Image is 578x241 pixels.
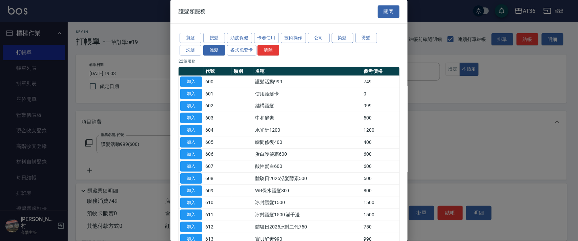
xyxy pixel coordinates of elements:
[253,173,362,185] td: 體驗日2025活髮酵素500
[362,100,399,112] td: 999
[253,67,362,76] th: 名稱
[362,173,399,185] td: 500
[362,197,399,209] td: 1500
[180,210,202,220] button: 加入
[204,209,232,221] td: 611
[204,197,232,209] td: 610
[253,76,362,88] td: 護髮活動999
[180,76,202,87] button: 加入
[253,112,362,124] td: 中和酵素
[254,33,279,43] button: 卡卷使用
[253,209,362,221] td: 冰封護髮1500 滿千送
[378,5,399,18] button: 關閉
[180,125,202,135] button: 加入
[281,33,306,43] button: 技術操作
[180,45,201,56] button: 洗髮
[253,184,362,197] td: WR保水護髮800
[180,149,202,160] button: 加入
[204,67,232,76] th: 代號
[232,67,253,76] th: 類別
[227,33,252,43] button: 頭皮保健
[204,173,232,185] td: 608
[362,148,399,160] td: 600
[253,88,362,100] td: 使用護髮卡
[362,209,399,221] td: 1500
[180,161,202,172] button: 加入
[253,100,362,112] td: 結構護髮
[362,88,399,100] td: 0
[362,67,399,76] th: 參考價格
[204,148,232,160] td: 606
[204,160,232,173] td: 607
[204,136,232,148] td: 605
[362,160,399,173] td: 600
[179,58,399,64] p: 22 筆服務
[179,8,206,15] span: 護髮類服務
[180,198,202,208] button: 加入
[253,124,362,136] td: 水光針1200
[180,89,202,99] button: 加入
[204,100,232,112] td: 602
[180,33,201,43] button: 剪髮
[204,124,232,136] td: 604
[362,112,399,124] td: 500
[204,221,232,233] td: 612
[180,137,202,148] button: 加入
[308,33,330,43] button: 公司
[180,222,202,232] button: 加入
[362,124,399,136] td: 1200
[253,148,362,160] td: 蛋白護髮霜600
[257,45,279,56] button: 清除
[203,33,225,43] button: 接髮
[204,112,232,124] td: 603
[180,113,202,123] button: 加入
[227,45,256,56] button: 各式包套卡
[355,33,377,43] button: 燙髮
[253,160,362,173] td: 酸性蛋白600
[180,173,202,184] button: 加入
[204,76,232,88] td: 600
[362,184,399,197] td: 800
[332,33,353,43] button: 染髮
[180,101,202,111] button: 加入
[204,88,232,100] td: 601
[253,197,362,209] td: 冰封護髮1500
[253,221,362,233] td: 體驗日2025冰封二代750
[362,221,399,233] td: 750
[362,136,399,148] td: 400
[362,76,399,88] td: 749
[204,184,232,197] td: 609
[253,136,362,148] td: 瞬間修復400
[203,45,225,56] button: 護髮
[180,185,202,196] button: 加入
